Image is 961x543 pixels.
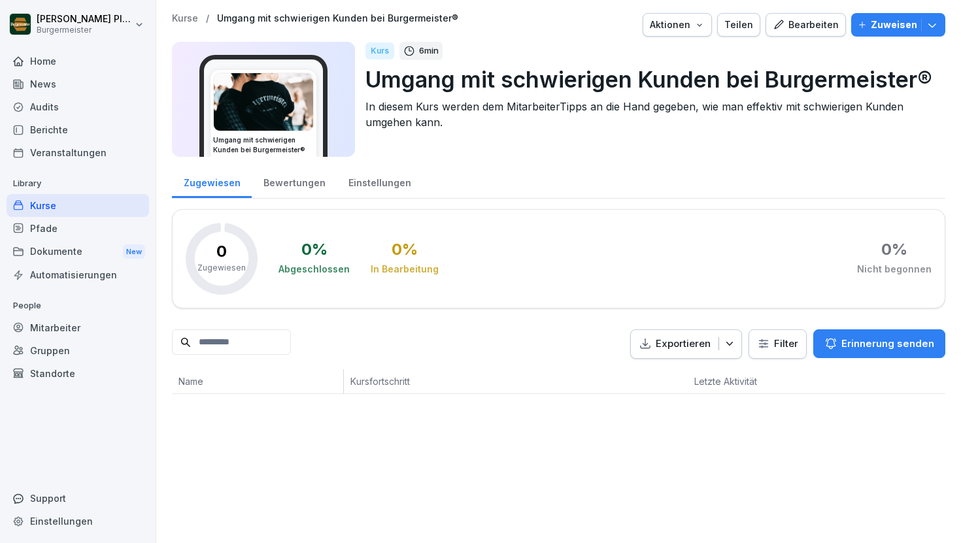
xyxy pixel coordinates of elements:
div: Dokumente [7,240,149,264]
a: News [7,73,149,95]
a: Audits [7,95,149,118]
div: New [123,244,145,259]
div: 0 % [301,242,328,257]
p: Erinnerung senden [841,337,934,351]
a: Umgang mit schwierigen Kunden bei Burgermeister® [217,13,458,24]
button: Erinnerung senden [813,329,945,358]
button: Bearbeiten [766,13,846,37]
a: DokumenteNew [7,240,149,264]
a: Mitarbeiter [7,316,149,339]
div: In Bearbeitung [371,263,439,276]
p: Zugewiesen [197,262,246,274]
a: Standorte [7,362,149,385]
p: In diesem Kurs werden dem MitarbeiterTipps an die Hand gegeben, wie man effektiv mit schwierigen ... [365,99,935,130]
a: Automatisierungen [7,263,149,286]
a: Veranstaltungen [7,141,149,164]
img: cyw7euxthr01jl901fqmxt0x.png [214,73,313,131]
p: Library [7,173,149,194]
a: Gruppen [7,339,149,362]
p: Zuweisen [871,18,917,32]
a: Berichte [7,118,149,141]
div: Nicht begonnen [857,263,932,276]
p: Burgermeister [37,25,132,35]
div: Filter [757,337,798,350]
a: Kurse [172,13,198,24]
button: Teilen [717,13,760,37]
div: 0 % [392,242,418,257]
p: [PERSON_NAME] Pleger [37,14,132,25]
p: / [206,13,209,24]
button: Filter [749,330,806,358]
p: 0 [216,244,227,259]
h3: Umgang mit schwierigen Kunden bei Burgermeister® [213,135,314,155]
a: Pfade [7,217,149,240]
button: Zuweisen [851,13,945,37]
p: People [7,295,149,316]
a: Kurse [7,194,149,217]
p: Kursfortschritt [350,374,552,388]
a: Einstellungen [337,165,422,198]
button: Exportieren [630,329,742,359]
div: Teilen [724,18,753,32]
p: Exportieren [656,337,711,352]
div: Kurs [365,42,394,59]
div: Bearbeiten [773,18,839,32]
div: Abgeschlossen [278,263,350,276]
p: Name [178,374,337,388]
p: Umgang mit schwierigen Kunden bei Burgermeister® [365,63,935,96]
a: Zugewiesen [172,165,252,198]
p: Letzte Aktivität [694,374,788,388]
a: Home [7,50,149,73]
div: 0 % [881,242,907,257]
div: Support [7,487,149,510]
p: 6 min [419,44,439,58]
a: Bewertungen [252,165,337,198]
a: Einstellungen [7,510,149,533]
button: Aktionen [643,13,712,37]
div: Aktionen [650,18,705,32]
